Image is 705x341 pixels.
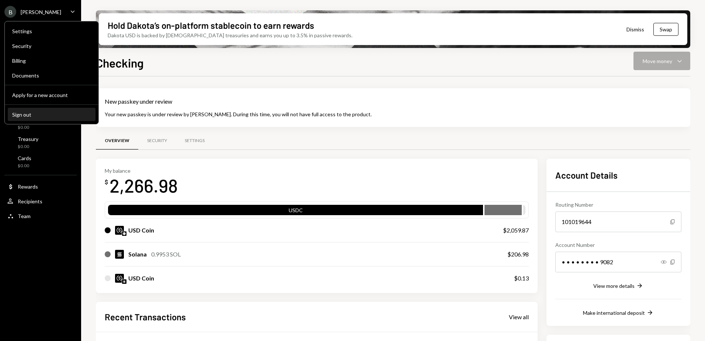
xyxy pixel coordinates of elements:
div: $2,059.87 [503,226,529,235]
div: Account Number [555,241,681,249]
div: View all [509,313,529,321]
div: Your new passkey is under review by [PERSON_NAME]. During this time, you will not have full acces... [105,110,681,118]
div: 101019644 [555,211,681,232]
a: Settings [176,131,213,150]
a: Documents [8,69,95,82]
div: B [4,6,16,18]
a: Recipients [4,194,77,208]
a: Team [4,209,77,223]
div: Team [18,213,31,219]
div: Treasury [18,136,38,142]
div: $0.00 [18,124,35,131]
a: Treasury$0.00 [4,134,77,151]
img: solana-mainnet [122,279,126,284]
a: Cards$0.00 [4,153,77,170]
img: USDC [115,226,124,235]
h1: Checking [96,55,144,70]
div: View more details [593,283,635,289]
div: 0.9953 SOL [151,250,181,259]
div: Sign out [12,111,91,118]
div: Overview [105,138,129,144]
div: Settings [185,138,205,144]
div: USDC [108,206,483,217]
a: View all [509,313,529,321]
h2: Account Details [555,169,681,181]
button: View more details [593,282,643,290]
div: Security [12,43,91,49]
a: Rewards [4,180,77,193]
div: New passkey under review [105,97,681,106]
div: Documents [12,72,91,79]
img: SOL [115,250,124,259]
div: Hold Dakota’s on-platform stablecoin to earn rewards [108,19,314,31]
div: • • • • • • • • 9082 [555,252,681,272]
div: $ [105,178,108,186]
a: Security [138,131,176,150]
h2: Recent Transactions [105,311,186,323]
button: Apply for a new account [8,89,95,102]
div: [PERSON_NAME] [21,9,61,15]
div: $0.00 [18,144,38,150]
div: Routing Number [555,201,681,209]
button: Swap [653,23,678,36]
a: Security [8,39,95,52]
div: USD Coin [128,226,154,235]
a: Settings [8,24,95,38]
div: $206.98 [507,250,529,259]
button: Dismiss [617,21,653,38]
div: Cards [18,155,31,161]
div: Solana [128,250,147,259]
div: Security [147,138,167,144]
div: Settings [12,28,91,34]
img: base-mainnet [122,231,126,236]
div: 2,266.98 [110,174,178,197]
div: $0.13 [514,274,529,283]
img: USDC [115,274,124,283]
div: Rewards [18,183,38,190]
div: My balance [105,168,178,174]
div: Billing [12,58,91,64]
div: Apply for a new account [12,92,91,98]
div: Recipients [18,198,42,204]
a: Billing [8,54,95,67]
div: USD Coin [128,274,154,283]
button: Make international deposit [583,309,654,317]
div: Make international deposit [583,310,645,316]
button: Sign out [8,108,95,121]
div: Dakota USD is backed by [DEMOGRAPHIC_DATA] treasuries and earns you up to 3.5% in passive rewards. [108,31,352,39]
div: $0.00 [18,163,31,169]
a: Overview [96,131,138,150]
